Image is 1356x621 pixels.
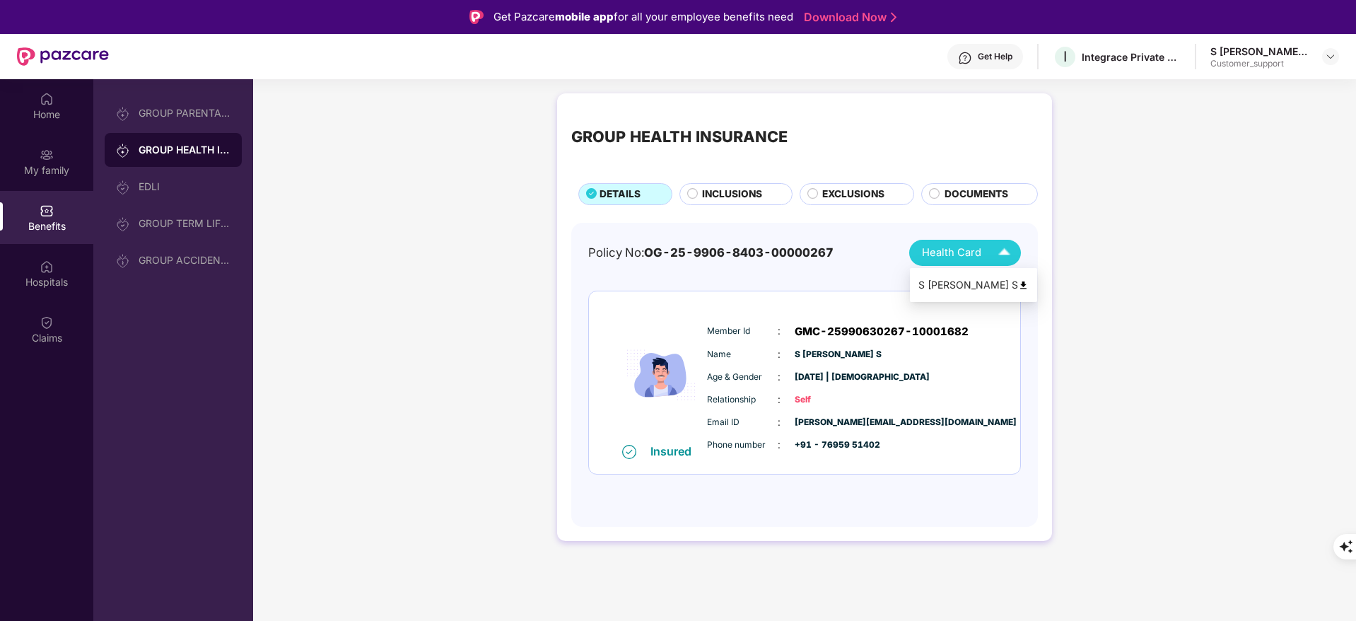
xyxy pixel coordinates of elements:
[778,347,781,362] span: :
[40,260,54,274] img: svg+xml;base64,PHN2ZyBpZD0iSG9zcGl0YWxzIiB4bWxucz0iaHR0cDovL3d3dy53My5vcmcvMjAwMC9zdmciIHdpZHRoPS...
[1063,48,1067,65] span: I
[116,180,130,195] img: svg+xml;base64,PHN2ZyB3aWR0aD0iMjAiIGhlaWdodD0iMjAiIHZpZXdCb3g9IjAgMCAyMCAyMCIgZmlsbD0ibm9uZSIgeG...
[555,10,614,23] strong: mobile app
[600,187,641,202] span: DETAILS
[622,445,636,459] img: svg+xml;base64,PHN2ZyB4bWxucz0iaHR0cDovL3d3dy53My5vcmcvMjAwMC9zdmciIHdpZHRoPSIxNiIgaGVpZ2h0PSIxNi...
[40,148,54,162] img: svg+xml;base64,PHN2ZyB3aWR0aD0iMjAiIGhlaWdodD0iMjAiIHZpZXdCb3g9IjAgMCAyMCAyMCIgZmlsbD0ibm9uZSIgeG...
[40,204,54,218] img: svg+xml;base64,PHN2ZyBpZD0iQmVuZWZpdHMiIHhtbG5zPSJodHRwOi8vd3d3LnczLm9yZy8yMDAwL3N2ZyIgd2lkdGg9Ij...
[707,371,778,384] span: Age & Gender
[139,181,230,192] div: EDLI
[116,144,130,158] img: svg+xml;base64,PHN2ZyB3aWR0aD0iMjAiIGhlaWdodD0iMjAiIHZpZXdCb3g9IjAgMCAyMCAyMCIgZmlsbD0ibm9uZSIgeG...
[822,187,884,202] span: EXCLUSIONS
[702,187,762,202] span: INCLUSIONS
[795,416,865,429] span: [PERSON_NAME][EMAIL_ADDRESS][DOMAIN_NAME]
[795,371,865,384] span: [DATE] | [DEMOGRAPHIC_DATA]
[650,444,700,458] div: Insured
[40,315,54,330] img: svg+xml;base64,PHN2ZyBpZD0iQ2xhaW0iIHhtbG5zPSJodHRwOi8vd3d3LnczLm9yZy8yMDAwL3N2ZyIgd2lkdGg9IjIwIi...
[139,143,230,157] div: GROUP HEALTH INSURANCE
[644,245,834,260] span: OG-25-9906-8403-00000267
[588,243,834,262] div: Policy No:
[493,8,793,25] div: Get Pazcare for all your employee benefits need
[922,245,981,261] span: Health Card
[139,108,230,119] div: GROUP PARENTAL POLICY
[992,240,1017,265] img: Icuh8uwCUCF+XjCZyLQsAKiDCM9HiE6CMYmKQaPGkZKaA32CAAACiQcFBJY0IsAAAAASUVORK5CYII=
[778,414,781,430] span: :
[469,10,484,24] img: Logo
[804,10,892,25] a: Download Now
[795,393,865,407] span: Self
[1210,58,1309,69] div: Customer_support
[891,10,896,25] img: Stroke
[707,348,778,361] span: Name
[778,392,781,407] span: :
[116,217,130,231] img: svg+xml;base64,PHN2ZyB3aWR0aD0iMjAiIGhlaWdodD0iMjAiIHZpZXdCb3g9IjAgMCAyMCAyMCIgZmlsbD0ibm9uZSIgeG...
[707,393,778,407] span: Relationship
[778,437,781,453] span: :
[909,240,1021,266] button: Health Card
[918,277,1029,293] div: S [PERSON_NAME] S
[1082,50,1181,64] div: Integrace Private Limited
[778,369,781,385] span: :
[1210,45,1309,58] div: S [PERSON_NAME] S
[795,323,969,340] span: GMC-25990630267-10001682
[707,325,778,338] span: Member Id
[795,348,865,361] span: S [PERSON_NAME] S
[978,51,1012,62] div: Get Help
[707,439,778,452] span: Phone number
[571,124,788,149] div: GROUP HEALTH INSURANCE
[707,416,778,429] span: Email ID
[139,255,230,266] div: GROUP ACCIDENTAL INSURANCE
[1018,280,1029,291] img: svg+xml;base64,PHN2ZyB4bWxucz0iaHR0cDovL3d3dy53My5vcmcvMjAwMC9zdmciIHdpZHRoPSI0OCIgaGVpZ2h0PSI0OC...
[116,107,130,121] img: svg+xml;base64,PHN2ZyB3aWR0aD0iMjAiIGhlaWdodD0iMjAiIHZpZXdCb3g9IjAgMCAyMCAyMCIgZmlsbD0ibm9uZSIgeG...
[778,323,781,339] span: :
[116,254,130,268] img: svg+xml;base64,PHN2ZyB3aWR0aD0iMjAiIGhlaWdodD0iMjAiIHZpZXdCb3g9IjAgMCAyMCAyMCIgZmlsbD0ibm9uZSIgeG...
[139,218,230,229] div: GROUP TERM LIFE INSURANCE
[1325,51,1336,62] img: svg+xml;base64,PHN2ZyBpZD0iRHJvcGRvd24tMzJ4MzIiIHhtbG5zPSJodHRwOi8vd3d3LnczLm9yZy8yMDAwL3N2ZyIgd2...
[17,47,109,66] img: New Pazcare Logo
[619,306,703,444] img: icon
[945,187,1008,202] span: DOCUMENTS
[40,92,54,106] img: svg+xml;base64,PHN2ZyBpZD0iSG9tZSIgeG1sbnM9Imh0dHA6Ly93d3cudzMub3JnLzIwMDAvc3ZnIiB3aWR0aD0iMjAiIG...
[958,51,972,65] img: svg+xml;base64,PHN2ZyBpZD0iSGVscC0zMngzMiIgeG1sbnM9Imh0dHA6Ly93d3cudzMub3JnLzIwMDAvc3ZnIiB3aWR0aD...
[795,439,865,452] span: +91 - 76959 51402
